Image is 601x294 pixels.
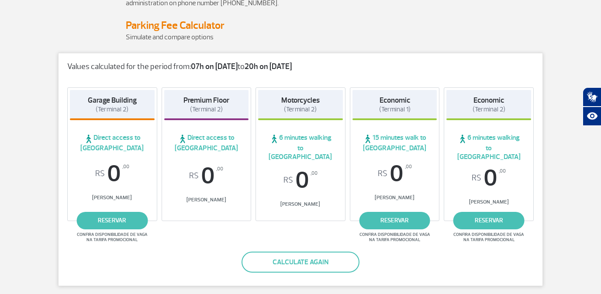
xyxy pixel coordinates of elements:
p: Simulate and compare options [126,32,475,42]
sup: R$ [189,171,199,181]
a: reservar [453,212,525,229]
span: [PERSON_NAME] [446,199,531,205]
sup: ,00 [122,162,129,172]
div: Plugin de acessibilidade da Hand Talk. [583,87,601,126]
strong: Garage Building [88,96,137,105]
span: [PERSON_NAME] [70,194,155,201]
strong: Economic [380,96,410,105]
strong: 07h on [DATE] [191,62,238,72]
span: Confira disponibilidade de vaga na tarifa promocional [76,232,149,242]
span: 15 minutes walk to [GEOGRAPHIC_DATA] [352,133,437,152]
span: 6 minutes walking to [GEOGRAPHIC_DATA] [446,133,531,161]
span: 0 [164,164,249,188]
span: [PERSON_NAME] [258,201,343,208]
h4: Parking Fee Calculator [126,19,475,32]
span: Direct access to [GEOGRAPHIC_DATA] [70,133,155,152]
span: (Terminal 2) [284,105,317,114]
a: reservar [359,212,430,229]
span: (Terminal 2) [473,105,505,114]
sup: ,00 [311,169,318,178]
span: 0 [446,166,531,190]
sup: ,00 [499,166,506,176]
strong: Economic [473,96,504,105]
span: Confira disponibilidade de vaga na tarifa promocional [358,232,432,242]
sup: R$ [283,176,293,185]
span: 6 minutes walking to [GEOGRAPHIC_DATA] [258,133,343,161]
button: Abrir recursos assistivos. [583,107,601,126]
span: (Terminal 1) [379,105,411,114]
button: Abrir tradutor de língua de sinais. [583,87,601,107]
sup: ,00 [216,164,223,174]
span: Direct access to [GEOGRAPHIC_DATA] [164,133,249,152]
sup: R$ [378,169,387,179]
span: Confira disponibilidade de vaga na tarifa promocional [452,232,525,242]
sup: ,00 [405,162,412,172]
span: [PERSON_NAME] [164,197,249,203]
span: 0 [352,162,437,186]
strong: 20h on [DATE] [245,62,292,72]
span: 0 [70,162,155,186]
strong: Motorcycles [281,96,320,105]
span: 0 [258,169,343,192]
sup: R$ [472,173,481,183]
span: [PERSON_NAME] [352,194,437,201]
span: (Terminal 2) [190,105,223,114]
p: Values calculated for the period from: to [67,62,534,72]
sup: R$ [95,169,105,179]
button: Calculate again [242,252,359,273]
strong: Premium Floor [183,96,229,105]
span: (Terminal 2) [96,105,128,114]
a: reservar [76,212,148,229]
